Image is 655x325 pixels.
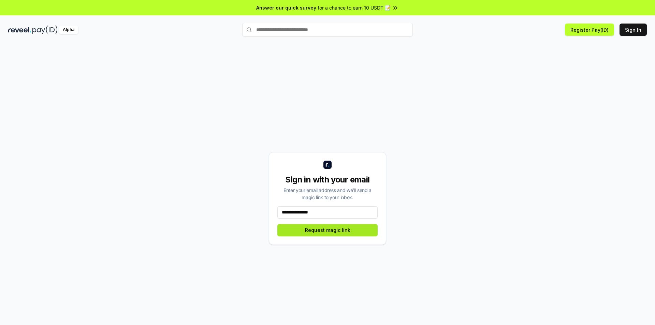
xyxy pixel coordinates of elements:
[277,224,378,236] button: Request magic link
[59,26,78,34] div: Alpha
[565,24,614,36] button: Register Pay(ID)
[323,161,332,169] img: logo_small
[256,4,316,11] span: Answer our quick survey
[8,26,31,34] img: reveel_dark
[318,4,391,11] span: for a chance to earn 10 USDT 📝
[32,26,58,34] img: pay_id
[620,24,647,36] button: Sign In
[277,174,378,185] div: Sign in with your email
[277,187,378,201] div: Enter your email address and we’ll send a magic link to your inbox.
